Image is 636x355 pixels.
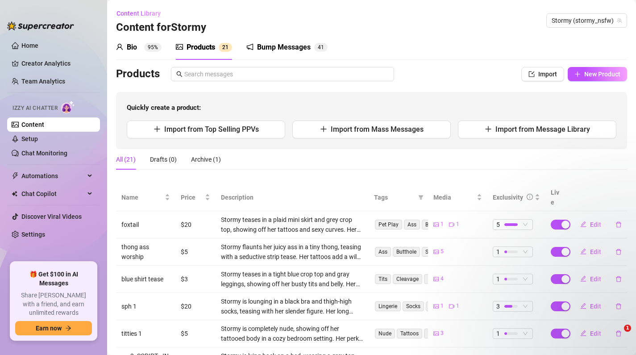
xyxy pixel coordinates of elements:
div: All (21) [116,155,136,164]
span: Edit [590,248,601,255]
a: Discover Viral Videos [21,213,82,220]
span: Nipples [424,274,449,284]
span: Price [181,192,203,202]
span: 1 [225,44,229,50]
iframe: Intercom live chat [606,325,627,346]
span: Earn now [36,325,62,332]
span: edit [580,221,586,227]
span: Socks [403,301,424,311]
span: Share [PERSON_NAME] with a friend, and earn unlimited rewards [15,291,92,317]
span: Import [538,71,557,78]
span: Content Library [116,10,161,17]
span: Chat Copilot [21,187,85,201]
span: video-camera [449,222,454,227]
button: delete [608,217,629,232]
span: 4 [441,275,444,283]
button: Import from Message Library [458,121,616,138]
span: Import from Top Selling PPVs [164,125,259,134]
td: $20 [175,211,216,238]
span: user [116,43,123,50]
span: notification [246,43,254,50]
td: thong ass worship [116,238,175,266]
th: Description [216,184,369,211]
td: $5 [175,320,216,347]
a: Creator Analytics [21,56,93,71]
div: Stormy teases in a plaid mini skirt and grey crop top, showing off her tattoos and sexy curves. H... [221,215,364,234]
th: Price [175,184,216,211]
div: Stormy flaunts her juicy ass in a tiny thong, teasing with a seductive strip tease. Her tattoos a... [221,242,364,262]
span: Lingerie [375,301,401,311]
div: Archive (1) [191,155,221,164]
span: Edit [590,221,601,228]
span: 1 [441,220,444,229]
a: Chat Monitoring [21,150,67,157]
span: plus [574,71,581,77]
div: Bio [127,42,137,53]
sup: 41 [314,43,328,52]
span: 5 [496,220,500,230]
span: import [528,71,535,77]
button: Edit [573,217,608,232]
span: Izzy AI Chatter [12,104,58,113]
span: 1 [496,329,500,338]
td: foxtail [116,211,175,238]
span: 5 [441,247,444,256]
span: Butthole [422,220,449,230]
button: delete [608,245,629,259]
a: Team Analytics [21,78,65,85]
span: picture [433,331,439,336]
span: 4 [318,44,321,50]
div: Products [187,42,215,53]
span: Tags [374,192,415,202]
a: Setup [21,135,38,142]
span: Tits [375,274,391,284]
a: Settings [21,231,45,238]
div: Drafts (0) [150,155,177,164]
a: Home [21,42,38,49]
td: titties 1 [116,320,175,347]
span: Media [433,192,475,202]
button: Import from Top Selling PPVs [127,121,285,138]
td: $3 [175,266,216,293]
span: Strip Tease [422,247,455,257]
span: Pet Play [375,220,402,230]
span: delete [615,221,622,228]
span: Automations [21,169,85,183]
div: Stormy is completely nude, showing off her tattooed body in a cozy bedroom setting. Her perky tit... [221,324,364,343]
span: 1 [456,302,459,310]
button: New Product [568,67,627,81]
button: Import from Mass Messages [292,121,451,138]
span: Cleavage [393,274,422,284]
span: info-circle [527,194,533,200]
span: picture [176,43,183,50]
span: plus [154,125,161,133]
th: Live [545,184,568,211]
span: team [617,18,622,23]
button: Earn nowarrow-right [15,321,92,335]
span: Import from Message Library [495,125,590,134]
button: Edit [573,326,608,341]
span: picture [433,276,439,282]
span: Ass [404,220,420,230]
h3: Products [116,67,160,81]
div: Stormy teases in a tight blue crop top and gray leggings, showing off her busty tits and belly. H... [221,269,364,289]
span: thunderbolt [12,172,19,180]
span: filter [416,191,425,204]
span: Butthole [393,247,420,257]
span: plus [320,125,327,133]
sup: 95% [144,43,162,52]
a: Content [21,121,44,128]
span: New Product [584,71,620,78]
td: sph 1 [116,293,175,320]
button: Edit [573,245,608,259]
td: blue shirt tease [116,266,175,293]
span: Nude [375,329,395,338]
h3: Content for Stormy [116,21,206,35]
span: Ass [375,247,391,257]
span: Edit [590,330,601,337]
th: Tags [369,184,428,211]
span: arrow-right [65,325,71,331]
span: 1 [496,247,500,257]
span: Tattoos [397,329,422,338]
div: Exclusivity [493,192,523,202]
